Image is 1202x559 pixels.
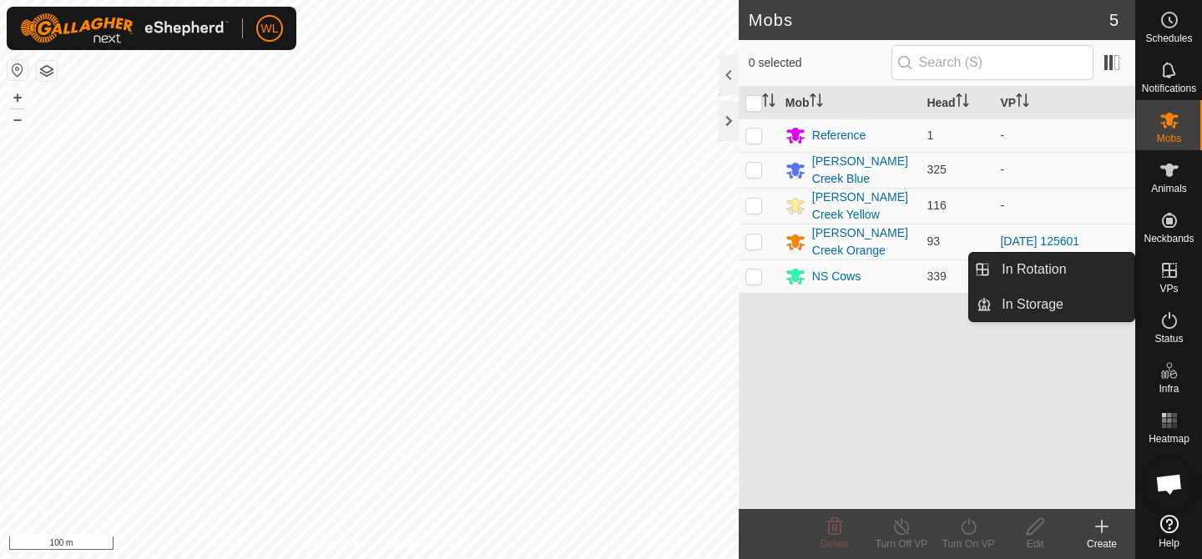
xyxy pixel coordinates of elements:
a: Help [1136,508,1202,555]
th: Head [920,87,993,119]
span: Neckbands [1144,234,1194,244]
div: Edit [1002,536,1068,551]
span: Mobs [1157,133,1181,144]
span: 339 [927,269,946,283]
span: Schedules [1145,33,1192,43]
div: Create [1068,536,1135,551]
span: Notifications [1142,83,1196,93]
p-sorticon: Activate to sort [1016,96,1029,109]
span: In Rotation [1002,259,1066,279]
span: Animals [1151,184,1187,194]
th: VP [993,87,1135,119]
button: Reset Map [8,60,28,80]
div: Open chat [1144,459,1194,509]
span: Infra [1159,384,1179,394]
td: - [993,188,1135,224]
span: Delete [821,538,850,550]
li: In Storage [969,288,1134,321]
button: Map Layers [37,61,57,81]
a: Privacy Policy [303,537,366,552]
button: + [8,88,28,108]
span: 5 [1109,8,1119,33]
td: - [993,118,1135,152]
div: [PERSON_NAME] Creek Orange [812,224,914,259]
span: Heatmap [1149,434,1189,444]
a: Contact Us [386,537,435,552]
span: 325 [927,163,946,176]
span: In Storage [1002,295,1063,315]
p-sorticon: Activate to sort [956,96,969,109]
div: [PERSON_NAME] Creek Yellow [812,189,914,224]
img: Gallagher Logo [20,13,229,43]
span: Status [1154,334,1183,344]
a: [DATE] 125601 [1000,234,1079,248]
th: Mob [779,87,921,119]
div: Turn Off VP [868,536,935,551]
div: Turn On VP [935,536,1002,551]
span: 116 [927,199,946,212]
input: Search (S) [891,45,1093,80]
span: 1 [927,128,933,142]
div: NS Cows [812,268,861,285]
button: – [8,109,28,129]
a: In Rotation [992,253,1134,286]
div: Reference [812,127,866,144]
span: VPs [1159,284,1178,294]
li: In Rotation [969,253,1134,286]
div: [PERSON_NAME] Creek Blue [812,153,914,188]
p-sorticon: Activate to sort [762,96,775,109]
h2: Mobs [749,10,1109,30]
span: Help [1159,538,1179,548]
a: In Storage [992,288,1134,321]
span: 93 [927,234,940,248]
span: WL [261,20,279,38]
p-sorticon: Activate to sort [810,96,823,109]
span: 0 selected [749,54,891,72]
td: - [993,152,1135,188]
